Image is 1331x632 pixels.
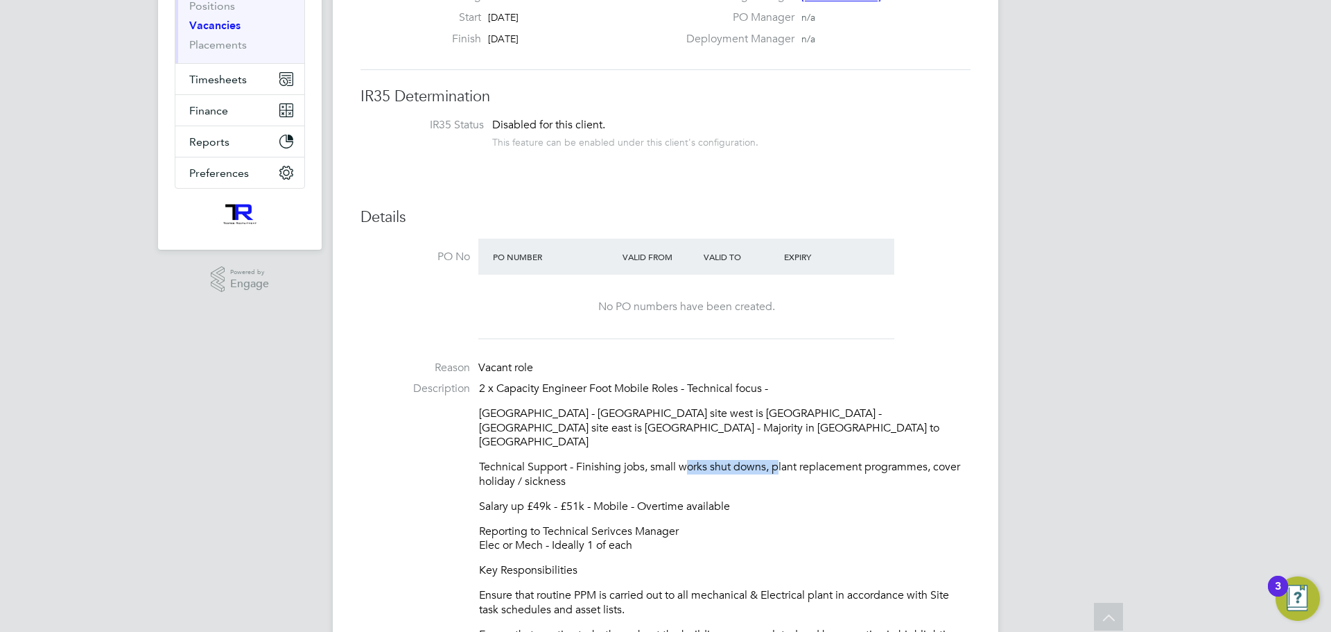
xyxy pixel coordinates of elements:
span: Finance [189,104,228,117]
p: 2 x Capacity Engineer Foot Mobile Roles - Technical focus - [479,382,971,396]
button: Reports [175,126,304,157]
p: Ensure that routine PPM is carried out to all mechanical & Electrical plant in accordance with Si... [479,588,971,617]
p: Key Responsibilities [479,563,971,578]
div: Expiry [781,244,862,269]
label: Start [405,10,481,25]
label: Deployment Manager [678,32,794,46]
label: Description [360,382,470,396]
button: Timesheets [175,64,304,94]
h3: IR35 Determination [360,87,971,107]
span: Engage [230,278,269,290]
div: PO Number [489,244,619,269]
h3: Details [360,207,971,228]
label: Finish [405,32,481,46]
label: PO Manager [678,10,794,25]
div: Valid From [619,244,700,269]
img: wearetecrec-logo-retina.png [221,203,259,225]
p: Salary up £49k - £51k - Mobile - Overtime available [479,499,971,514]
span: n/a [801,11,815,24]
a: Powered byEngage [211,266,270,293]
a: Go to home page [175,203,305,225]
label: PO No [360,250,470,264]
span: Preferences [189,166,249,180]
button: Open Resource Center, 3 new notifications [1276,577,1320,621]
span: n/a [801,33,815,45]
a: Vacancies [189,19,241,32]
div: This feature can be enabled under this client's configuration. [492,133,758,148]
label: IR35 Status [374,118,484,133]
button: Finance [175,95,304,126]
a: Placements [189,38,247,51]
div: No PO numbers have been created. [492,300,880,314]
div: 3 [1275,586,1281,604]
p: [GEOGRAPHIC_DATA] - [GEOGRAPHIC_DATA] site west is [GEOGRAPHIC_DATA] - [GEOGRAPHIC_DATA] site eas... [479,407,971,450]
span: Vacant role [478,361,533,375]
label: Reason [360,361,470,375]
span: [DATE] [488,11,519,24]
span: Disabled for this client. [492,118,605,132]
button: Preferences [175,157,304,188]
div: Valid To [700,244,781,269]
span: Powered by [230,266,269,278]
p: Technical Support - Finishing jobs, small works shut downs, plant replacement programmes, cover h... [479,460,971,489]
span: [DATE] [488,33,519,45]
span: Timesheets [189,73,247,86]
p: Reporting to Technical Serivces Manager Elec or Mech - Ideally 1 of each [479,524,971,554]
span: Reports [189,135,229,148]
